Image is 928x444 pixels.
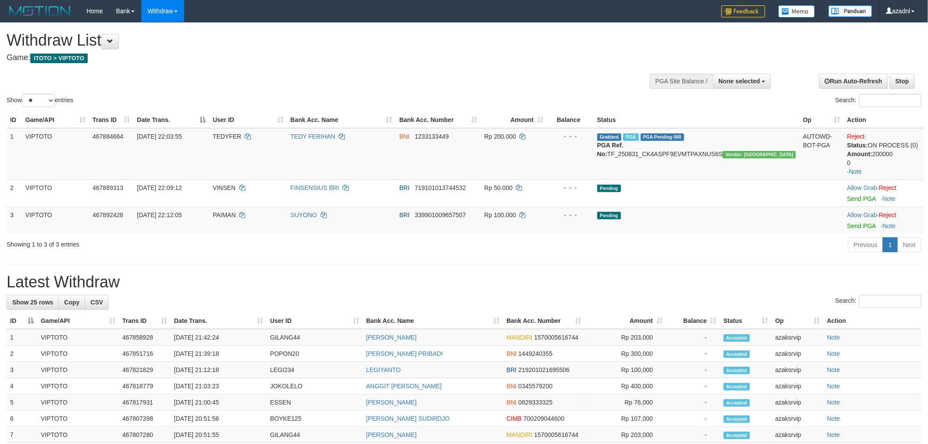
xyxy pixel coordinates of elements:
[119,378,171,394] td: 467818779
[171,411,267,427] td: [DATE] 20:51:56
[550,183,590,192] div: - - -
[7,411,37,427] td: 6
[847,195,876,202] a: Send PGA
[585,427,666,443] td: Rp 203,000
[507,399,517,406] span: BNI
[772,313,824,329] th: Op: activate to sort column ascending
[22,207,89,234] td: VIPTOTO
[828,5,872,17] img: panduan.png
[400,211,410,218] span: BRI
[415,184,466,191] span: Copy 719101013744532 to clipboard
[724,383,750,390] span: Accepted
[724,351,750,358] span: Accepted
[85,295,109,310] a: CSV
[827,366,840,373] a: Note
[518,399,553,406] span: Copy 0829333325 to clipboard
[290,184,339,191] a: FINSENSIUS BRI
[518,350,553,357] span: Copy 1449240355 to clipboard
[585,394,666,411] td: Rp 76,000
[363,313,503,329] th: Bank Acc. Name: activate to sort column ascending
[267,313,363,329] th: User ID: activate to sort column ascending
[666,362,720,378] td: -
[93,184,123,191] span: 467889313
[844,207,924,234] td: ·
[534,431,578,438] span: Copy 1570005616744 to clipboard
[7,4,73,18] img: MOTION_logo.png
[119,427,171,443] td: 467807280
[400,184,410,191] span: BRI
[507,383,517,390] span: BNI
[507,415,522,422] span: CIMB
[594,112,800,128] th: Status
[585,313,666,329] th: Amount: activate to sort column ascending
[772,411,824,427] td: azaksrvip
[22,112,89,128] th: Game/API: activate to sort column ascending
[518,366,570,373] span: Copy 219201021695506 to clipboard
[507,350,517,357] span: BNI
[37,346,119,362] td: VIPTOTO
[171,362,267,378] td: [DATE] 21:12:18
[844,128,924,180] td: · ·
[585,346,666,362] td: Rp 300,000
[724,367,750,374] span: Accepted
[597,212,621,219] span: Pending
[507,366,517,373] span: BRI
[844,112,924,128] th: Action
[89,112,133,128] th: Trans ID: activate to sort column ascending
[171,329,267,346] td: [DATE] 21:42:24
[22,179,89,207] td: VIPTOTO
[12,299,53,306] span: Show 25 rows
[484,184,513,191] span: Rp 50.000
[848,237,883,252] a: Previous
[484,211,516,218] span: Rp 100.000
[524,415,564,422] span: Copy 700209044600 to clipboard
[366,366,401,373] a: LEGIYANTO
[847,211,877,218] a: Allow Grab
[827,334,840,341] a: Note
[58,295,85,310] a: Copy
[847,141,921,167] div: ON PROCESS (0) 200000 0
[7,236,380,249] div: Showing 1 to 3 of 3 entries
[267,394,363,411] td: ESSEN
[290,211,317,218] a: SUYONO
[119,313,171,329] th: Trans ID: activate to sort column ascending
[550,132,590,141] div: - - -
[133,112,209,128] th: Date Trans.: activate to sort column descending
[847,142,868,149] b: Status:
[597,133,622,141] span: Grabbed
[171,394,267,411] td: [DATE] 21:00:45
[585,329,666,346] td: Rp 203,000
[366,431,417,438] a: [PERSON_NAME]
[883,222,896,229] a: Note
[213,133,241,140] span: TEDYFER
[847,150,873,158] b: Amount:
[366,383,442,390] a: ANGGIT [PERSON_NAME]
[37,394,119,411] td: VIPTOTO
[137,133,182,140] span: [DATE] 22:03:55
[22,94,55,107] select: Showentries
[37,362,119,378] td: VIPTOTO
[772,362,824,378] td: azaksrvip
[720,313,772,329] th: Status: activate to sort column ascending
[879,184,896,191] a: Reject
[827,350,840,357] a: Note
[7,112,22,128] th: ID
[503,313,585,329] th: Bank Acc. Number: activate to sort column ascending
[267,378,363,394] td: JOKOLELO
[666,346,720,362] td: -
[119,346,171,362] td: 467851716
[721,5,765,18] img: Feedback.jpg
[827,383,840,390] a: Note
[209,112,287,128] th: User ID: activate to sort column ascending
[484,133,516,140] span: Rp 200.000
[7,362,37,378] td: 3
[119,411,171,427] td: 467807398
[641,133,685,141] span: PGA Pending
[547,112,593,128] th: Balance
[847,222,876,229] a: Send PGA
[623,133,639,141] span: Marked by azaksrvip
[267,411,363,427] td: BOYKE125
[213,184,236,191] span: VINSEN
[7,179,22,207] td: 2
[366,350,443,357] a: [PERSON_NAME] PRIBADI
